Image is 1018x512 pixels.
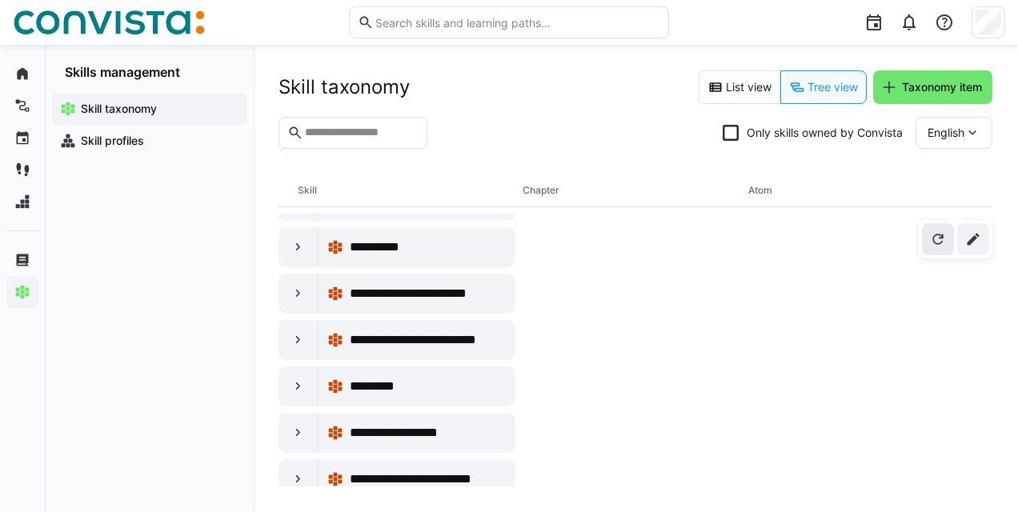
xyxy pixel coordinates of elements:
input: Search skills and learning paths… [374,15,660,30]
button: Taxonomy item [873,70,992,104]
eds-button-option: List view [699,70,780,104]
eds-button-option: Tree view [780,70,867,104]
div: Atom [748,174,973,206]
span: English [928,125,964,141]
span: Taxonomy item [900,79,984,95]
eds-checkbox: Only skills owned by Convista [723,125,903,141]
div: Chapter [523,174,747,206]
div: Skill [298,174,523,206]
h2: Skill taxonomy [279,75,410,99]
